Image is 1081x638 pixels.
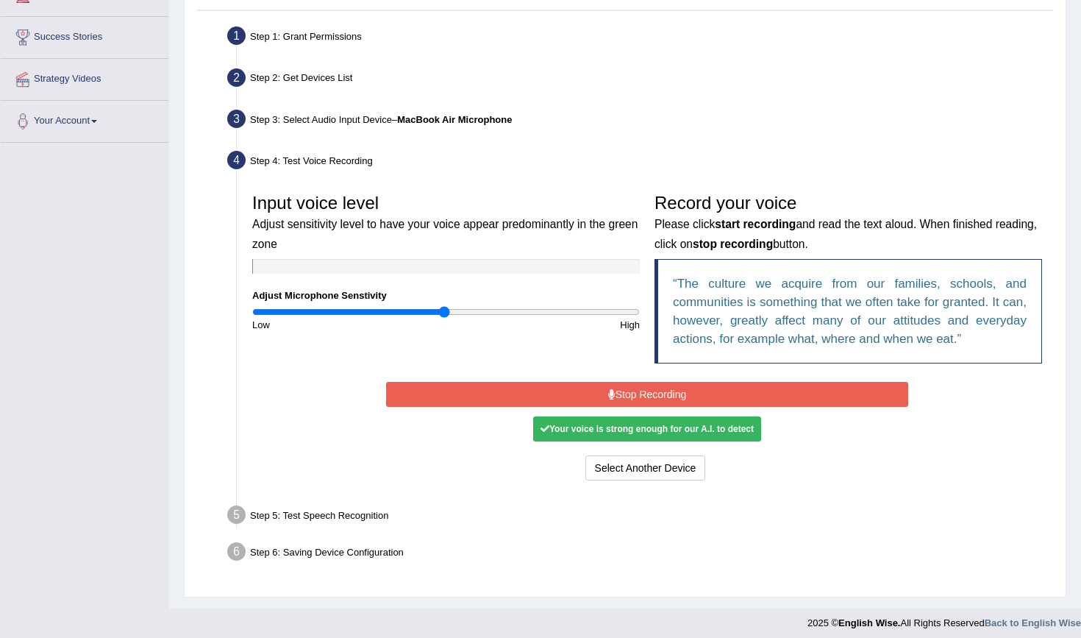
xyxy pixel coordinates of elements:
a: Strategy Videos [1,59,168,96]
b: stop recording [693,238,773,250]
div: Step 4: Test Voice Recording [221,146,1059,179]
q: The culture we acquire from our families, schools, and communities is something that we often tak... [673,277,1027,346]
small: Please click and read the text aloud. When finished reading, click on button. [654,218,1037,249]
div: Step 1: Grant Permissions [221,22,1059,54]
button: Stop Recording [386,382,907,407]
div: Low [245,318,446,332]
a: Success Stories [1,17,168,54]
strong: English Wise. [838,617,900,628]
a: Back to English Wise [985,617,1081,628]
small: Adjust sensitivity level to have your voice appear predominantly in the green zone [252,218,638,249]
h3: Record your voice [654,194,1042,252]
b: MacBook Air Microphone [397,114,512,125]
div: Step 6: Saving Device Configuration [221,538,1059,570]
button: Select Another Device [585,456,706,481]
label: Adjust Microphone Senstivity [252,288,387,302]
div: Step 2: Get Devices List [221,64,1059,96]
a: Your Account [1,101,168,138]
span: – [392,114,513,125]
div: 2025 © All Rights Reserved [807,609,1081,630]
h3: Input voice level [252,194,640,252]
div: Step 5: Test Speech Recognition [221,501,1059,534]
b: start recording [715,218,796,230]
div: Step 3: Select Audio Input Device [221,105,1059,138]
div: High [446,318,648,332]
div: Your voice is strong enough for our A.I. to detect [533,417,761,442]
